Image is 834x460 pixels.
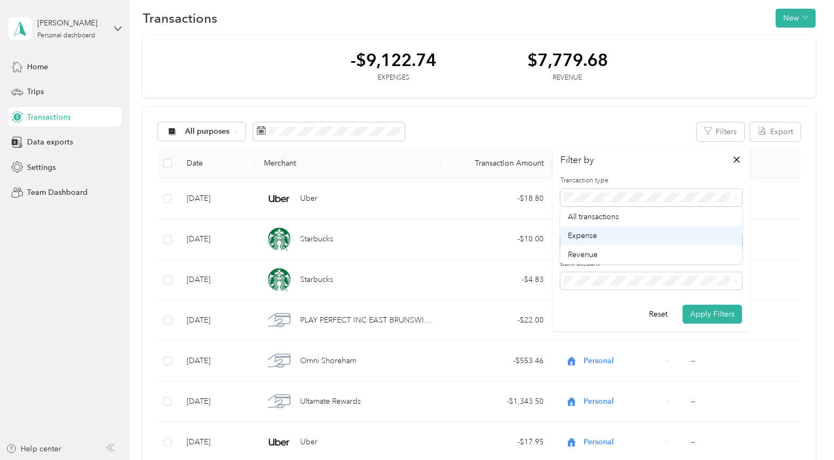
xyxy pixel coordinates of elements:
img: Starbucks [268,268,290,291]
div: Personal dashboard [37,32,95,39]
td: [DATE] [178,219,256,260]
div: Revenue [527,73,608,83]
h1: Transactions [143,12,217,24]
div: - $18.80 [449,193,544,205]
span: Uber [300,193,317,205]
th: Merchant [255,149,441,179]
img: Starbucks [268,228,290,251]
td: [DATE] [178,300,256,341]
label: Transaction type [560,176,742,186]
span: Omni Shoreham [300,355,356,367]
img: Uber [268,187,290,210]
span: Trips [27,86,44,97]
span: Ultamate Rewards [300,396,361,408]
span: Transactions [27,111,71,123]
span: Personal [584,355,661,367]
span: Data exports [27,136,73,148]
td: -- [682,341,805,382]
div: $7,779.68 [527,50,608,69]
th: Transaction Amount [441,149,552,179]
span: Personal [584,436,661,448]
div: -$9,122.74 [350,50,436,69]
iframe: Everlance-gr Chat Button Frame [773,399,834,460]
div: [PERSON_NAME] [37,17,105,29]
div: - $4.83 [449,274,544,286]
img: Ultamate Rewards [268,390,290,413]
img: Uber [268,431,290,454]
img: PLAY PERFECT INC EAST BRUNSWICNJ [268,309,290,332]
div: Expenses [350,73,436,83]
td: [DATE] [178,382,256,422]
td: [DATE] [178,179,256,219]
td: [DATE] [178,341,256,382]
button: Filters [697,122,744,141]
span: PLAY PERFECT INC EAST BRUNSWICNJ [300,314,432,326]
h2: Filter by [560,153,594,167]
td: [DATE] [178,260,256,300]
span: All transactions [568,212,619,221]
button: Export [750,122,800,141]
div: - $553.46 [449,355,544,367]
button: Apply Filters [683,305,742,324]
span: Expense [568,231,597,240]
td: -- [682,382,805,422]
div: - $22.00 [449,314,544,326]
span: Revenue [568,250,598,259]
th: Date [178,149,256,179]
button: New [776,9,816,28]
span: Settings [27,162,56,173]
span: Home [27,61,48,73]
button: Help center [6,443,61,455]
span: Team Dashboard [27,187,88,198]
button: Reset [641,305,675,324]
span: Starbucks [300,233,333,245]
div: - $17.95 [449,436,544,448]
span: Personal [584,396,661,408]
span: Starbucks [300,274,333,286]
div: - $1,343.50 [449,396,544,408]
span: All purposes [185,128,230,135]
img: Omni Shoreham [268,350,290,372]
span: Uber [300,436,317,448]
div: - $10.00 [449,233,544,245]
